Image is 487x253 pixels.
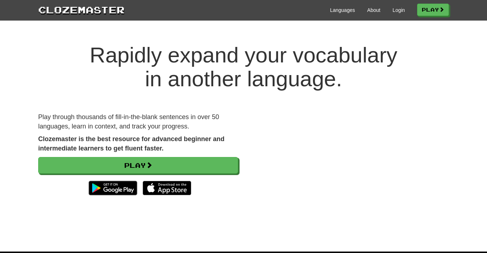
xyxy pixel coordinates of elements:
[38,3,125,16] a: Clozemaster
[143,181,191,195] img: Download_on_the_App_Store_Badge_US-UK_135x40-25178aeef6eb6b83b96f5f2d004eda3bffbb37122de64afbaef7...
[85,177,141,199] img: Get it on Google Play
[330,6,355,14] a: Languages
[417,4,449,16] a: Play
[38,157,238,174] a: Play
[38,113,238,131] p: Play through thousands of fill-in-the-blank sentences in over 50 languages, learn in context, and...
[393,6,405,14] a: Login
[38,135,224,152] strong: Clozemaster is the best resource for advanced beginner and intermediate learners to get fluent fa...
[367,6,380,14] a: About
